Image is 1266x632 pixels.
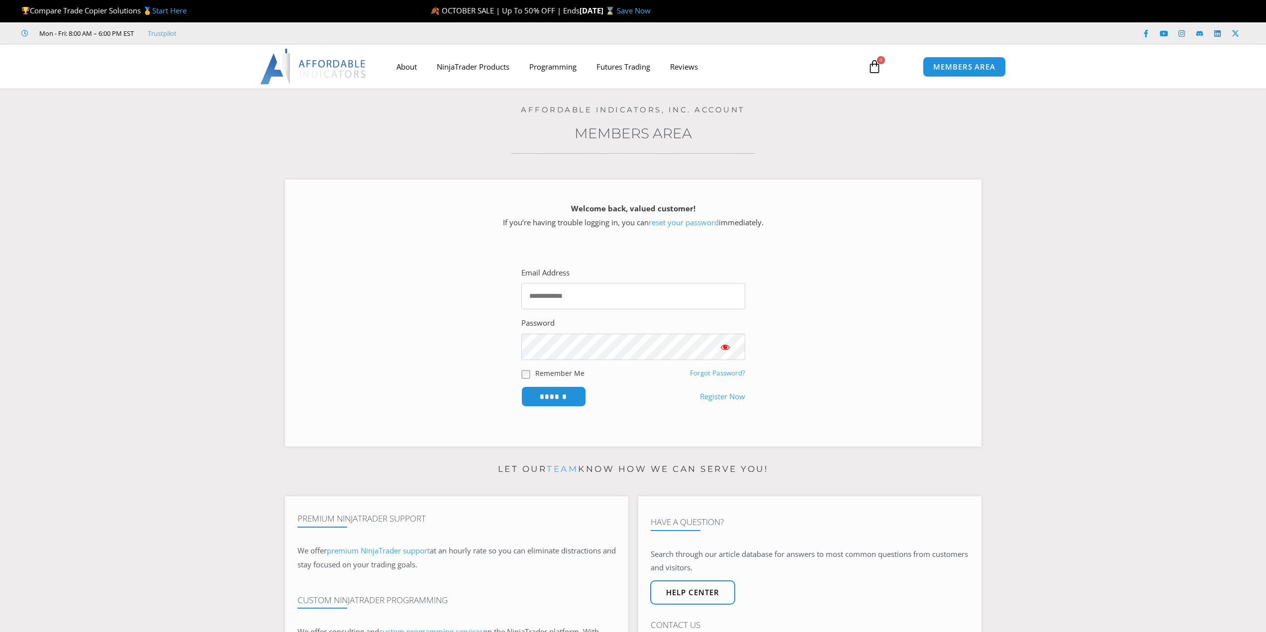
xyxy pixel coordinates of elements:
span: We offer [297,545,327,555]
img: 🏆 [22,7,29,14]
label: Password [521,316,555,330]
a: Help center [650,580,735,605]
p: Let our know how we can serve you! [285,461,981,477]
span: at an hourly rate so you can eliminate distractions and stay focused on your trading goals. [297,545,616,569]
a: Futures Trading [586,55,660,78]
span: MEMBERS AREA [933,63,995,71]
a: Affordable Indicators, Inc. Account [521,105,745,114]
label: Remember Me [535,368,584,378]
label: Email Address [521,266,570,280]
a: Save Now [617,5,651,15]
span: Mon - Fri: 8:00 AM – 6:00 PM EST [37,27,134,39]
a: Members Area [575,125,692,142]
a: About [387,55,427,78]
span: Help center [666,589,719,596]
strong: Welcome back, valued customer! [571,203,695,213]
h4: Premium NinjaTrader Support [297,514,616,524]
span: 🍂 OCTOBER SALE | Up To 50% OFF | Ends [430,5,580,15]
a: MEMBERS AREA [923,57,1006,77]
span: Compare Trade Copier Solutions 🥇 [21,5,187,15]
a: Reviews [660,55,708,78]
a: premium NinjaTrader support [327,545,430,555]
h4: Have A Question? [651,517,969,527]
strong: [DATE] ⌛ [580,5,617,15]
h4: Custom NinjaTrader Programming [297,595,616,605]
nav: Menu [387,55,856,78]
a: Forgot Password? [690,368,745,377]
a: reset your password [649,217,719,227]
button: Show password [705,334,745,360]
h4: Contact Us [651,620,969,630]
a: NinjaTrader Products [427,55,519,78]
img: LogoAI | Affordable Indicators – NinjaTrader [260,49,367,85]
a: 0 [853,52,896,81]
a: Programming [519,55,586,78]
a: Trustpilot [148,27,177,39]
a: Start Here [152,5,187,15]
p: Search through our article database for answers to most common questions from customers and visit... [651,547,969,575]
a: team [547,464,578,474]
span: 0 [877,56,885,64]
p: If you’re having trouble logging in, you can immediately. [302,202,964,230]
a: Register Now [700,390,745,404]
